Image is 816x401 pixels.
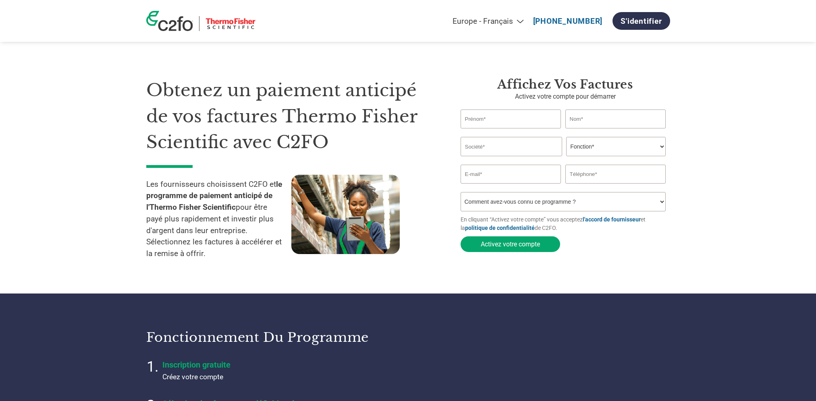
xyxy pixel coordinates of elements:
[146,11,193,31] img: c2fo logo
[461,157,666,161] div: Invalid company name or company name is too long
[461,137,562,156] input: Société*
[461,77,670,92] h3: Affichez vos factures
[461,236,560,252] button: Activez votre compte
[461,92,670,101] p: Activez votre compte pour démarrer
[566,137,666,156] select: Title/Role
[565,165,666,184] input: Téléphone*
[461,215,670,232] p: En cliquant “Activez votre compte” vous acceptez et la de C2FO.
[461,165,561,184] input: Invalid Email format
[146,180,282,212] strong: le programme de paiement anticipé de l'Thermo Fisher Scientific
[583,216,641,223] a: l'accord de fournisseur
[613,12,670,30] a: S'identifier
[206,16,256,31] img: Thermo Fisher Scientific
[162,372,364,382] p: Créez votre compte
[146,329,398,345] h3: Fonctionnement du programme
[146,77,436,155] h1: Obtenez un paiement anticipé de vos factures Thermo Fisher Scientific avec C2FO
[146,179,291,260] p: Les fournisseurs choisissent C2FO et pour être payé plus rapidement et investir plus d'argent dan...
[533,17,603,26] a: [PHONE_NUMBER]
[291,175,400,254] img: supply chain worker
[162,360,364,370] h4: Inscription gratuite
[461,184,561,189] div: Inavlid Email Address
[461,129,561,134] div: Invalid first name or first name is too long
[461,110,561,128] input: Prénom*
[465,225,535,231] a: politique de confidentialité
[565,129,666,134] div: Invalid last name or last name is too long
[565,184,666,189] div: Inavlid Phone Number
